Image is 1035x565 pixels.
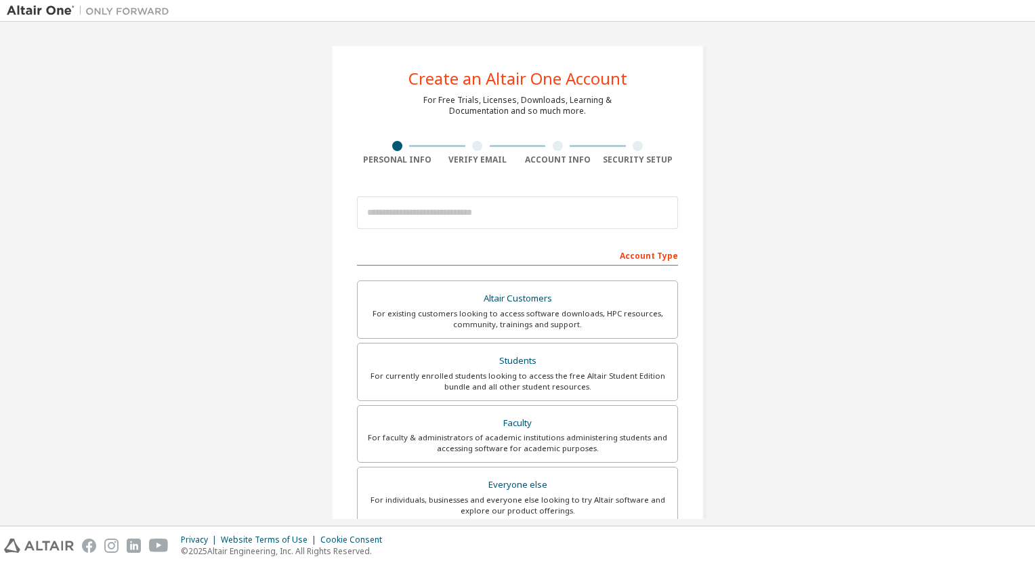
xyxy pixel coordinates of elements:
div: For existing customers looking to access software downloads, HPC resources, community, trainings ... [366,308,669,330]
div: Students [366,352,669,371]
div: Website Terms of Use [221,535,320,545]
div: Altair Customers [366,289,669,308]
div: Everyone else [366,476,669,495]
div: Cookie Consent [320,535,390,545]
img: linkedin.svg [127,539,141,553]
div: For individuals, businesses and everyone else looking to try Altair software and explore our prod... [366,495,669,516]
img: altair_logo.svg [4,539,74,553]
div: For Free Trials, Licenses, Downloads, Learning & Documentation and so much more. [423,95,612,117]
p: © 2025 Altair Engineering, Inc. All Rights Reserved. [181,545,390,557]
img: facebook.svg [82,539,96,553]
img: instagram.svg [104,539,119,553]
div: Create an Altair One Account [408,70,627,87]
div: Faculty [366,414,669,433]
div: Personal Info [357,154,438,165]
img: youtube.svg [149,539,169,553]
img: Altair One [7,4,176,18]
div: Account Type [357,244,678,266]
div: Privacy [181,535,221,545]
div: For currently enrolled students looking to access the free Altair Student Edition bundle and all ... [366,371,669,392]
div: Verify Email [438,154,518,165]
div: For faculty & administrators of academic institutions administering students and accessing softwa... [366,432,669,454]
div: Account Info [517,154,598,165]
div: Security Setup [598,154,679,165]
